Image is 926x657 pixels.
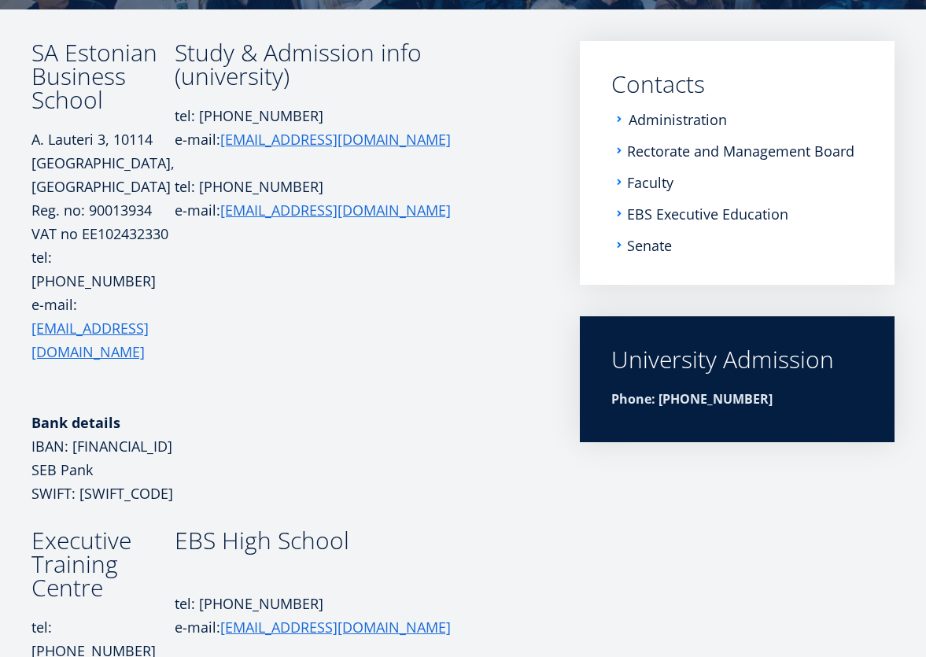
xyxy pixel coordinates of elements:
[175,41,456,88] h3: Study & Admission info (university)
[31,411,175,505] p: IBAN: [FINANCIAL_ID] SEB Pank SWIFT: [SWIFT_CODE]
[31,222,175,245] p: VAT no EE102432330
[31,316,175,364] a: [EMAIL_ADDRESS][DOMAIN_NAME]
[31,529,175,600] h3: Executive Training Centre
[31,245,175,387] p: tel: [PHONE_NUMBER] e-mail:
[611,72,863,96] a: Contacts
[220,127,451,151] a: [EMAIL_ADDRESS][DOMAIN_NAME]
[175,592,456,639] p: tel: [PHONE_NUMBER] e-mail:
[627,143,854,159] a: Rectorate and Management Board
[627,238,672,253] a: Senate
[220,615,451,639] a: [EMAIL_ADDRESS][DOMAIN_NAME]
[175,175,456,198] p: tel: [PHONE_NUMBER]
[31,41,175,112] h3: SA Estonian Business School
[175,104,456,151] p: tel: [PHONE_NUMBER] e-mail:
[611,390,773,408] strong: Phone: [PHONE_NUMBER]
[31,127,175,222] p: A. Lauteri 3, 10114 [GEOGRAPHIC_DATA], [GEOGRAPHIC_DATA] Reg. no: 90013934
[627,175,673,190] a: Faculty
[220,198,451,222] a: [EMAIL_ADDRESS][DOMAIN_NAME]
[611,348,863,371] div: University Admission
[31,413,120,432] strong: Bank details
[627,206,788,222] a: EBS Executive Education
[175,198,456,222] p: e-mail:
[175,529,456,552] h3: EBS High School
[629,112,727,127] a: Administration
